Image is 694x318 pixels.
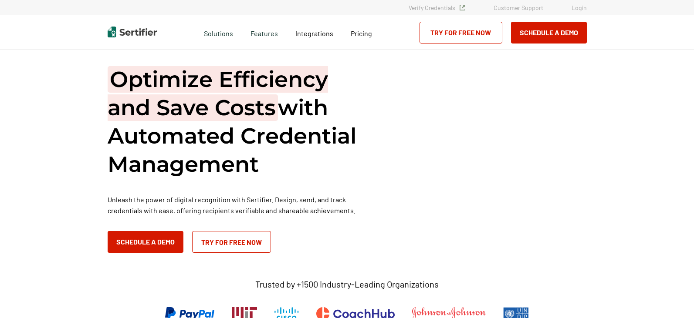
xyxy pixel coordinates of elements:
a: Verify Credentials [409,4,465,11]
h1: with Automated Credential Management [108,65,369,178]
a: Customer Support [494,4,543,11]
span: Pricing [351,29,372,37]
span: Solutions [204,27,233,38]
span: Features [251,27,278,38]
p: Unleash the power of digital recognition with Sertifier. Design, send, and track credentials with... [108,194,369,216]
p: Trusted by +1500 Industry-Leading Organizations [255,279,439,290]
a: Integrations [295,27,333,38]
a: Pricing [351,27,372,38]
a: Try for Free Now [420,22,502,44]
span: Optimize Efficiency and Save Costs [108,66,328,121]
img: Verified [460,5,465,10]
a: Login [572,4,587,11]
a: Try for Free Now [192,231,271,253]
img: Sertifier | Digital Credentialing Platform [108,27,157,37]
span: Integrations [295,29,333,37]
